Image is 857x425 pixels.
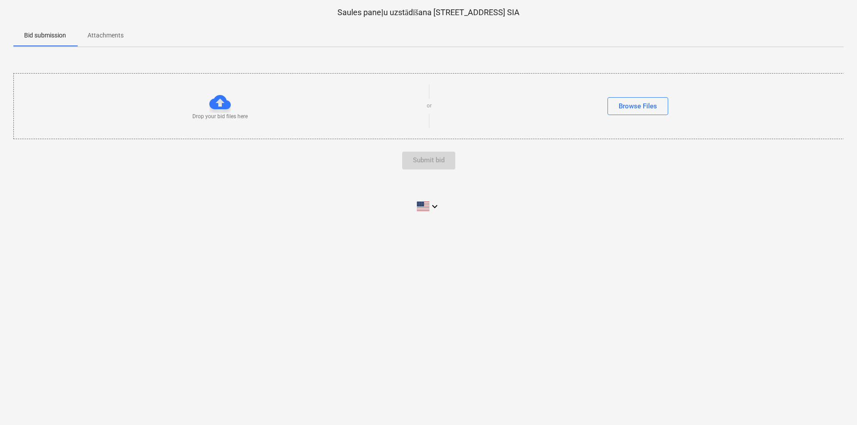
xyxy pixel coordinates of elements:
i: keyboard_arrow_down [429,201,440,212]
p: Bid submission [24,31,66,40]
p: Drop your bid files here [192,113,248,120]
p: Saules paneļu uzstādīšana [STREET_ADDRESS] SIA [13,7,844,18]
div: Browse Files [619,100,657,112]
p: Attachments [87,31,124,40]
div: Drop your bid files hereorBrowse Files [13,73,845,139]
button: Browse Files [607,97,668,115]
p: or [427,102,432,110]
